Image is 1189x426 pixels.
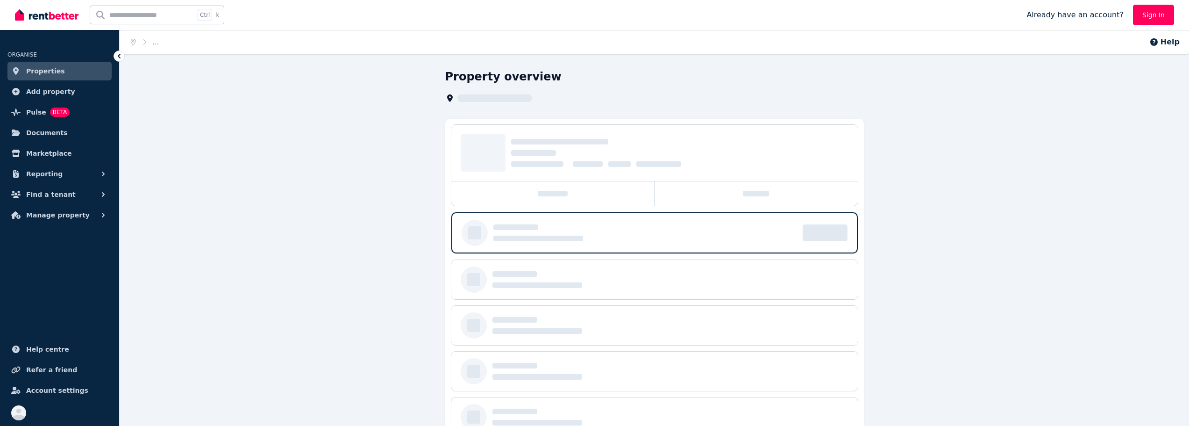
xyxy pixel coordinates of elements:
span: Account settings [26,385,88,396]
a: Account settings [7,381,112,400]
a: Properties [7,62,112,80]
span: ORGANISE [7,51,37,58]
button: Manage property [7,206,112,224]
span: Manage property [26,209,90,221]
a: Documents [7,123,112,142]
span: Already have an account? [1026,9,1124,21]
span: Documents [26,127,68,138]
button: Find a tenant [7,185,112,204]
span: k [216,11,219,19]
a: Refer a friend [7,361,112,379]
h1: Property overview [445,69,562,84]
a: Sign In [1133,5,1174,25]
a: Help centre [7,340,112,359]
span: Ctrl [198,9,212,21]
a: Marketplace [7,144,112,163]
img: RentBetter [15,8,78,22]
span: Find a tenant [26,189,76,200]
span: Reporting [26,168,63,180]
a: PulseBETA [7,103,112,122]
span: Properties [26,65,65,77]
a: Add property [7,82,112,101]
span: ... [153,38,159,46]
span: Marketplace [26,148,71,159]
span: BETA [50,108,70,117]
button: Help [1149,36,1180,48]
span: Pulse [26,107,46,118]
span: Help centre [26,344,69,355]
nav: Breadcrumb [120,30,170,54]
button: Reporting [7,165,112,183]
span: Add property [26,86,75,97]
span: Refer a friend [26,364,77,375]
